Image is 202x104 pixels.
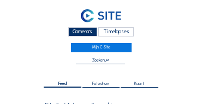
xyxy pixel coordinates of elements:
div: Camera's [68,27,97,36]
a: Mijn C-Site [71,43,132,52]
span: Feed [58,82,67,86]
a: C-SITE Logo [25,8,177,26]
img: C-SITE Logo [81,9,121,23]
span: Kaart [134,82,144,86]
span: Fotoshow [92,82,109,86]
div: Timelapses [98,27,134,36]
